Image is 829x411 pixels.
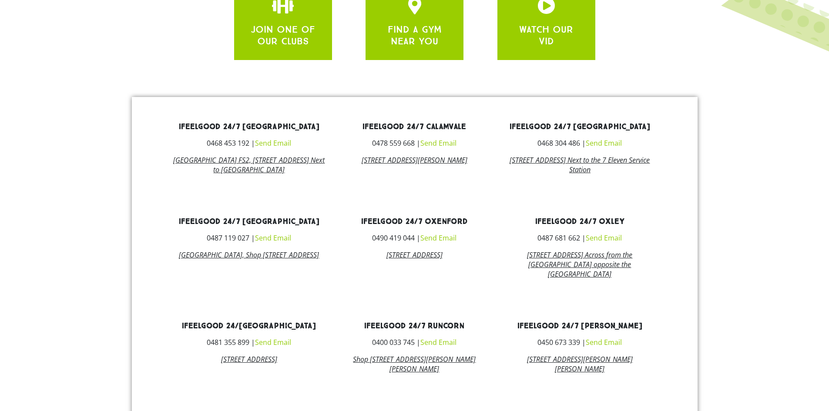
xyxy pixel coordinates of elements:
[255,138,291,148] a: Send Email
[388,23,442,47] a: FIND A GYM NEAR YOU
[173,339,326,346] h3: 0481 355 899 |
[255,233,291,243] a: Send Email
[179,250,319,260] a: [GEOGRAPHIC_DATA], Shop [STREET_ADDRESS]
[420,138,456,148] a: Send Email
[503,140,656,147] h3: 0468 304 486 |
[361,217,468,227] a: ifeelgood 24/7 Oxenford
[173,140,326,147] h3: 0468 453 192 |
[503,234,656,241] h3: 0487 681 662 |
[386,250,443,260] a: [STREET_ADDRESS]
[535,217,624,227] a: ifeelgood 24/7 Oxley
[510,122,650,132] a: ifeelgood 24/7 [GEOGRAPHIC_DATA]
[586,337,622,347] a: Send Email
[420,233,456,243] a: Send Email
[338,339,490,346] h3: 0400 033 745 |
[527,354,633,374] a: [STREET_ADDRESS][PERSON_NAME][PERSON_NAME]
[251,23,315,47] a: JOIN ONE OF OUR CLUBS
[362,155,467,165] a: [STREET_ADDRESS][PERSON_NAME]
[338,140,490,147] h3: 0478 559 668 |
[179,122,319,132] a: ifeelgood 24/7 [GEOGRAPHIC_DATA]
[503,339,656,346] h3: 0450 673 339 |
[255,337,291,347] a: Send Email
[353,354,476,374] a: Shop [STREET_ADDRESS][PERSON_NAME][PERSON_NAME]
[173,234,326,241] h3: 0487 119 027 |
[420,337,456,347] a: Send Email
[517,321,642,331] a: ifeelgood 24/7 [PERSON_NAME]
[362,122,466,132] a: ifeelgood 24/7 Calamvale
[519,23,573,47] a: WATCH OUR VID
[586,233,622,243] a: Send Email
[510,155,650,174] a: [STREET_ADDRESS] Next to the 7 Eleven Service Station
[338,234,490,241] h3: 0490 419 044 |
[364,321,464,331] a: ifeelgood 24/7 Runcorn
[179,217,319,227] a: ifeelgood 24/7 [GEOGRAPHIC_DATA]
[221,354,277,364] a: [STREET_ADDRESS]
[527,250,632,279] a: [STREET_ADDRESS] Across from the [GEOGRAPHIC_DATA] opposite the [GEOGRAPHIC_DATA]
[586,138,622,148] a: Send Email
[182,321,316,331] a: ifeelgood 24/[GEOGRAPHIC_DATA]
[173,155,325,174] a: [GEOGRAPHIC_DATA] FS2, [STREET_ADDRESS] Next to [GEOGRAPHIC_DATA]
